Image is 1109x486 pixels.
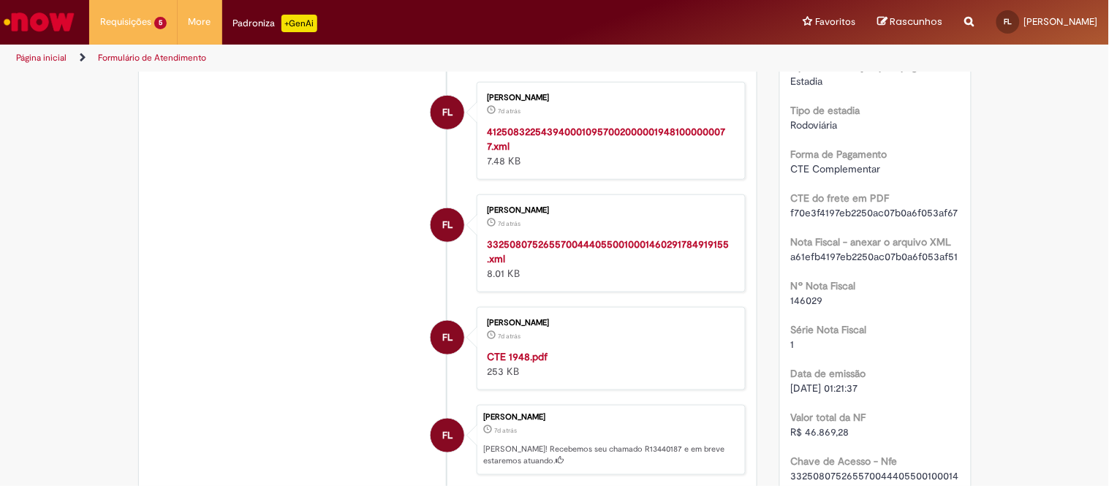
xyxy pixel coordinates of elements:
[791,235,952,248] b: Nota Fiscal - anexar o arquivo XML
[483,444,738,466] p: [PERSON_NAME]! Recebemos seu chamado R13440187 e em breve estaremos atuando.
[98,52,206,64] a: Formulário de Atendimento
[442,418,453,453] span: FL
[791,206,958,219] span: f70e3f4197eb2250ac07b0a6f053af67
[791,75,823,88] span: Estadia
[431,96,464,129] div: Fernando Candido de Lima
[791,367,866,380] b: Data de emissão
[494,426,517,435] time: 22/08/2025 14:35:33
[487,124,730,168] div: 7.48 KB
[431,208,464,242] div: Fernando Candido de Lima
[281,15,317,32] p: +GenAi
[791,60,952,73] b: Tipo de solicitação para pagamento
[498,219,521,228] time: 22/08/2025 14:33:52
[791,191,890,205] b: CTE do frete em PDF
[487,125,725,153] a: 41250832254394000109570020000019481000000077.xml
[498,332,521,341] time: 22/08/2025 14:33:40
[890,15,943,29] span: Rascunhos
[878,15,943,29] a: Rascunhos
[487,237,730,281] div: 8.01 KB
[233,15,317,32] div: Padroniza
[791,338,795,351] span: 1
[498,107,521,115] span: 7d atrás
[442,208,453,243] span: FL
[487,319,730,327] div: [PERSON_NAME]
[498,332,521,341] span: 7d atrás
[791,323,867,336] b: Série Nota Fiscal
[442,95,453,130] span: FL
[1004,17,1013,26] span: FL
[791,118,838,132] span: Rodoviária
[487,350,548,363] a: CTE 1948.pdf
[487,94,730,102] div: [PERSON_NAME]
[100,15,151,29] span: Requisições
[487,238,729,265] a: 33250807526557004440550010001460291784919155.xml
[791,381,858,395] span: [DATE] 01:21:37
[483,413,738,422] div: [PERSON_NAME]
[189,15,211,29] span: More
[11,45,728,72] ul: Trilhas de página
[791,294,823,307] span: 146029
[16,52,67,64] a: Página inicial
[431,321,464,354] div: Fernando Candido de Lima
[1,7,77,37] img: ServiceNow
[442,320,453,355] span: FL
[487,349,730,379] div: 253 KB
[498,219,521,228] span: 7d atrás
[431,419,464,452] div: Fernando Candido de Lima
[487,206,730,215] div: [PERSON_NAME]
[791,455,898,468] b: Chave de Acesso - Nfe
[791,104,860,117] b: Tipo de estadia
[791,425,849,438] span: R$ 46.869,28
[816,15,856,29] span: Favoritos
[791,279,856,292] b: Nº Nota Fiscal
[791,411,866,424] b: Valor total da NF
[1024,15,1098,28] span: [PERSON_NAME]
[154,17,167,29] span: 5
[791,162,881,175] span: CTE Complementar
[791,250,958,263] span: a61efb4197eb2250ac07b0a6f053af51
[494,426,517,435] span: 7d atrás
[498,107,521,115] time: 22/08/2025 14:33:57
[791,148,887,161] b: Forma de Pagamento
[150,405,746,475] li: Fernando Candido de Lima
